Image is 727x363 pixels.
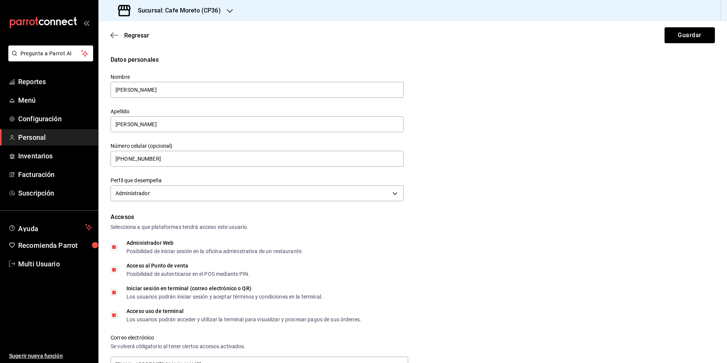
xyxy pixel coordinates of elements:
[20,50,81,58] span: Pregunta a Parrot AI
[18,114,92,124] span: Configuración
[126,240,303,246] div: Administrador Web
[132,6,221,15] h3: Sucursal: Cafe Moreto (CP36)
[111,55,715,64] div: Datos personales
[18,188,92,198] span: Suscripción
[111,109,404,114] label: Apellido
[111,213,715,222] div: Accesos
[126,286,323,291] div: Iniciar sesión en terminal (correo electrónico o QR)
[111,223,715,231] div: Selecciona a que plataformas tendrá acceso este usuario.
[8,45,93,61] button: Pregunta a Parrot AI
[111,32,149,39] button: Regresar
[111,343,408,350] div: Se volverá obligatorio al tener ciertos accesos activados.
[126,317,361,322] div: Los usuarios podrán acceder y utilizar la terminal para visualizar y procesar pagos de sus órdenes.
[111,335,408,340] label: Correo electrónico
[126,271,250,277] div: Posibilidad de autenticarse en el POS mediante PIN.
[18,95,92,105] span: Menú
[111,74,404,80] label: Nombre
[18,77,92,87] span: Reportes
[124,32,149,39] span: Regresar
[18,132,92,142] span: Personal
[111,143,404,149] label: Número celular (opcional)
[126,263,250,268] div: Acceso al Punto de venta
[126,249,303,254] div: Posibilidad de iniciar sesión en la oficina administrativa de un restaurante.
[126,294,323,299] div: Los usuarios podrán iniciar sesión y aceptar términos y condiciones en la terminal.
[18,223,82,232] span: Ayuda
[83,20,89,26] button: open_drawer_menu
[5,55,93,63] a: Pregunta a Parrot AI
[18,240,92,250] span: Recomienda Parrot
[126,308,361,314] div: Acceso uso de terminal
[18,169,92,180] span: Facturación
[18,259,92,269] span: Multi Usuario
[665,27,715,43] button: Guardar
[111,178,404,183] label: Perfil que desempeña
[18,151,92,161] span: Inventarios
[111,185,404,201] div: Administrador
[9,352,92,360] span: Sugerir nueva función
